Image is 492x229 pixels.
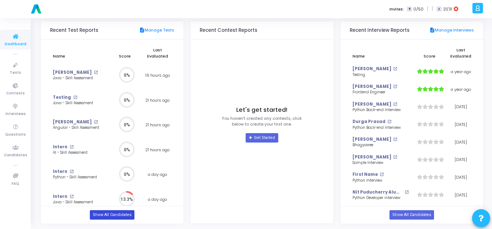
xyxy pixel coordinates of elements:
[389,6,404,12] label: Invites:
[73,96,77,99] mat-icon: open_in_new
[141,162,174,187] td: a day ago
[53,169,67,175] a: Intern
[447,63,474,81] td: a year ago
[246,133,278,143] a: Get Started
[236,106,287,114] h4: Let's get started!
[12,181,19,187] span: FAQ
[389,210,434,220] a: Show All Candidates
[443,6,452,12] span: 21/31
[353,171,378,178] a: First Name
[353,90,409,95] div: Frontend Engineer
[405,190,409,194] mat-icon: open_in_new
[350,27,409,33] h3: Recent Interview Reports
[139,27,174,34] a: Manage Tests
[53,144,67,150] a: Intern
[447,43,474,63] th: Last Evaluated
[447,81,474,98] td: a year ago
[222,115,302,127] p: You haven’t created any contests, click below to create your first one.
[141,63,174,88] td: 19 hours ago
[53,194,67,200] a: Intern
[53,76,106,81] div: Java - Skill Assessment
[353,136,391,143] a: [PERSON_NAME]
[353,160,409,166] div: Sample Interview
[353,119,385,125] a: Durga Prasad
[29,2,43,16] img: logo
[413,6,424,12] span: 0/50
[94,71,98,75] mat-icon: open_in_new
[5,111,26,117] span: Interviews
[447,186,474,204] td: [DATE]
[380,173,384,177] mat-icon: open_in_new
[70,145,74,149] mat-icon: open_in_new
[70,170,74,174] mat-icon: open_in_new
[353,189,403,195] a: Nit Puducherry Alumni Association Karaikal
[393,137,397,141] mat-icon: open_in_new
[353,154,391,160] a: [PERSON_NAME]
[6,90,25,97] span: Contests
[353,195,409,201] div: Python Developer interview
[447,169,474,186] td: [DATE]
[53,150,106,156] div: AI - Skill Assessment
[10,70,21,76] span: Tests
[50,43,109,63] th: Name
[353,143,409,148] div: Bhagyasree
[353,66,391,72] a: [PERSON_NAME]
[70,195,74,199] mat-icon: open_in_new
[412,43,447,63] th: Score
[432,5,433,13] span: |
[447,133,474,151] td: [DATE]
[4,152,27,158] span: Candidates
[53,94,71,101] a: Testing
[53,200,106,205] div: Java - Skill Assessment
[5,41,26,47] span: Dashboard
[350,43,412,63] th: Name
[109,43,141,63] th: Score
[393,155,397,159] mat-icon: open_in_new
[429,27,435,34] mat-icon: description
[387,120,391,124] mat-icon: open_in_new
[50,27,98,33] h3: Recent Test Reports
[393,85,397,89] mat-icon: open_in_new
[437,7,441,12] span: I
[447,116,474,133] td: [DATE]
[429,27,474,34] a: Manage Interviews
[447,98,474,116] td: [DATE]
[53,175,106,180] div: Python - Skill Assessment
[407,7,412,12] span: T
[353,178,409,183] div: Python Interview
[90,210,134,220] a: Show All Candidates
[53,125,106,131] div: Angular - Skill Assessment
[427,5,428,13] span: |
[393,102,397,106] mat-icon: open_in_new
[141,43,174,63] th: Last Evaluated
[353,107,409,113] div: Python Back-end Interview
[200,27,257,33] h3: Recent Contest Reports
[139,27,145,34] mat-icon: description
[353,101,391,107] a: [PERSON_NAME]
[141,187,174,212] td: a day ago
[141,137,174,162] td: 21 hours ago
[53,101,106,106] div: Java - Skill Assessment
[353,72,409,78] div: Testing
[141,88,174,113] td: 21 hours ago
[447,151,474,169] td: [DATE]
[393,67,397,71] mat-icon: open_in_new
[353,84,391,90] a: [PERSON_NAME]
[141,113,174,137] td: 21 hours ago
[53,119,92,125] a: [PERSON_NAME]
[353,125,409,131] div: Python Back-end Interview
[53,69,92,76] a: [PERSON_NAME]
[94,120,98,124] mat-icon: open_in_new
[5,132,26,138] span: Questions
